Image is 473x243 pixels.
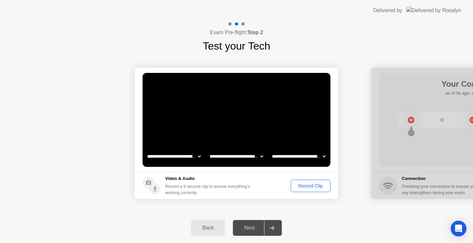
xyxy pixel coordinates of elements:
[373,7,402,14] div: Delivered by
[165,183,253,196] div: Record a 5 second clip to ensure everything’s working correctly
[271,150,327,163] select: Available microphones
[203,38,270,54] h1: Test your Tech
[208,150,264,163] select: Available speakers
[291,180,330,192] button: Record Clip
[233,220,282,236] button: Next
[235,225,264,231] div: Next
[193,225,223,231] div: Back
[191,220,225,236] button: Back
[210,29,263,36] h4: Exam Pre-flight:
[146,150,202,163] select: Available cameras
[451,221,466,236] div: Open Intercom Messenger
[406,7,461,14] img: Delivered by Rosalyn
[165,175,253,182] h5: Video & Audio
[247,30,263,35] b: Step 2
[293,183,328,188] div: Record Clip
